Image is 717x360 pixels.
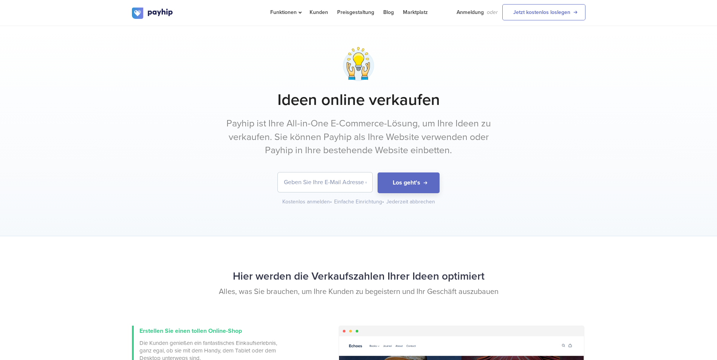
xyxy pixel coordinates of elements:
[386,198,435,206] div: Jederzeit abbrechen
[132,91,585,109] h1: Ideen online verkaufen
[217,117,500,157] p: Payhip ist Ihre All-in-One E-Commerce-Lösung, um Ihre Ideen zu verkaufen. Sie können Payhip als I...
[334,198,385,206] div: Einfache Einrichtung
[132,8,173,19] img: logo.svg
[378,172,440,193] button: Los geht's
[502,4,585,20] a: Jetzt kostenlos loslegen
[270,9,300,15] span: Funktionen
[132,286,585,297] p: Alles, was Sie brauchen, um Ihre Kunden zu begeistern und Ihr Geschäft auszubauen
[278,172,372,192] input: Geben Sie Ihre E-Mail Adresse ein
[382,198,384,205] span: •
[330,198,332,205] span: •
[282,198,333,206] div: Kostenlos anmelden
[339,45,378,83] img: building-idea-2-0ililyvz30ovh2mk80dj6i.png
[132,266,585,286] h2: Hier werden die Verkaufszahlen Ihrer Ideen optimiert
[139,327,242,335] span: Erstellen Sie einen tollen Online-Shop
